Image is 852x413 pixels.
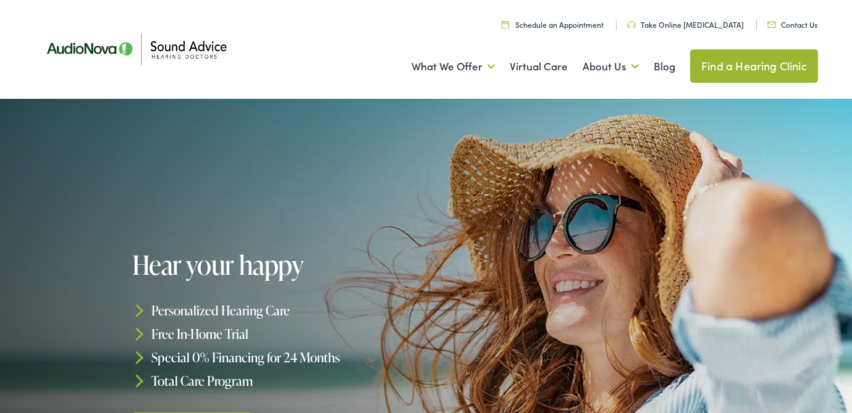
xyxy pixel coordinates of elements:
[502,20,509,28] img: Calendar icon in a unique green color, symbolizing scheduling or date-related features.
[583,44,639,90] a: About Us
[767,19,817,30] a: Contact Us
[690,49,818,83] a: Find a Hearing Clinic
[502,19,604,30] a: Schedule an Appointment
[411,44,495,90] a: What We Offer
[132,369,431,392] li: Total Care Program
[654,44,675,90] a: Blog
[510,44,568,90] a: Virtual Care
[627,19,744,30] a: Take Online [MEDICAL_DATA]
[132,299,431,322] li: Personalized Hearing Care
[132,346,431,369] li: Special 0% Financing for 24 Months
[767,22,776,28] img: Icon representing mail communication in a unique green color, indicative of contact or communicat...
[132,251,431,279] h1: Hear your happy
[132,322,431,346] li: Free In-Home Trial
[627,21,636,28] img: Headphone icon in a unique green color, suggesting audio-related services or features.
